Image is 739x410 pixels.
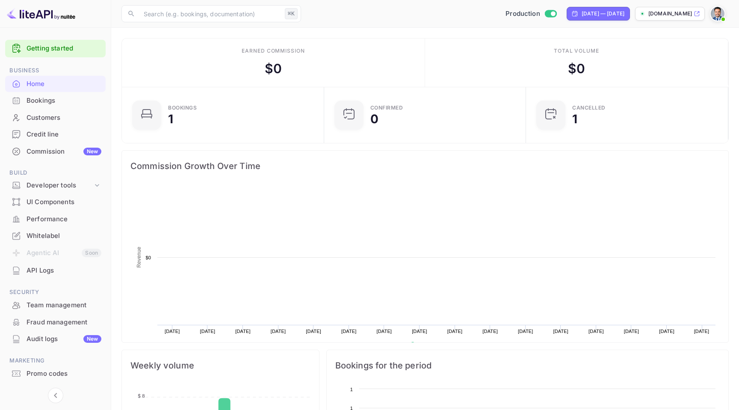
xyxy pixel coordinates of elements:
div: Promo codes [27,369,101,379]
div: Fraud management [27,318,101,327]
div: Switch to Sandbox mode [502,9,560,19]
text: [DATE] [447,329,463,334]
text: [DATE] [588,329,604,334]
div: CANCELLED [572,105,606,110]
text: [DATE] [412,329,427,334]
div: $ 0 [568,59,585,78]
text: [DATE] [200,329,216,334]
div: Commission [27,147,101,157]
text: [DATE] [482,329,498,334]
div: Confirmed [370,105,403,110]
div: Credit line [5,126,106,143]
div: Credit line [27,130,101,140]
div: CommissionNew [5,143,106,160]
a: Performance [5,211,106,227]
div: 1 [572,113,577,125]
div: Developer tools [27,181,93,190]
span: Bookings for the period [335,359,720,372]
a: Audit logsNew [5,331,106,347]
text: 1 [350,387,352,392]
a: Fraud management [5,314,106,330]
img: Santiago Moran Labat [711,7,724,21]
div: New [83,148,101,155]
div: ⌘K [285,8,298,19]
div: Bookings [168,105,197,110]
div: Bookings [27,96,101,106]
div: Earned commission [242,47,305,55]
a: Customers [5,110,106,125]
div: Customers [5,110,106,126]
input: Search (e.g. bookings, documentation) [139,5,281,22]
span: Marketing [5,356,106,365]
div: Bookings [5,92,106,109]
img: LiteAPI logo [7,7,75,21]
div: Audit logs [27,334,101,344]
text: [DATE] [306,329,321,334]
div: Whitelabel [27,231,101,241]
div: Developer tools [5,178,106,193]
div: [DATE] — [DATE] [582,10,624,18]
a: API Logs [5,262,106,278]
text: [DATE] [553,329,569,334]
a: CommissionNew [5,143,106,159]
text: [DATE] [235,329,251,334]
div: 1 [168,113,173,125]
a: Credit line [5,126,106,142]
div: Total volume [554,47,600,55]
span: Business [5,66,106,75]
div: Whitelabel [5,228,106,244]
span: Security [5,288,106,297]
a: Getting started [27,44,101,53]
div: Performance [27,214,101,224]
span: Build [5,168,106,178]
text: [DATE] [271,329,286,334]
div: API Logs [5,262,106,279]
div: API Logs [27,266,101,276]
span: Production [505,9,540,19]
text: [DATE] [377,329,392,334]
div: $ 0 [265,59,282,78]
text: [DATE] [659,329,674,334]
text: [DATE] [694,329,709,334]
div: Team management [27,300,101,310]
a: Team management [5,297,106,313]
text: [DATE] [518,329,533,334]
a: Home [5,76,106,92]
text: [DATE] [341,329,357,334]
a: UI Components [5,194,106,210]
span: Commission Growth Over Time [130,159,720,173]
div: Customers [27,113,101,123]
div: UI Components [27,197,101,207]
tspan: $ 8 [138,393,145,399]
span: Weekly volume [130,359,310,372]
div: Fraud management [5,314,106,331]
div: 0 [370,113,378,125]
div: Promo codes [5,365,106,382]
a: Whitelabel [5,228,106,244]
text: Revenue [136,247,142,267]
button: Collapse navigation [48,388,63,403]
text: [DATE] [165,329,180,334]
a: Promo codes [5,365,106,381]
text: [DATE] [624,329,639,334]
a: Bookings [5,92,106,108]
p: [DOMAIN_NAME] [648,10,692,18]
div: New [83,335,101,343]
text: Revenue [418,342,440,348]
div: Audit logsNew [5,331,106,348]
div: Getting started [5,40,106,57]
div: Home [27,79,101,89]
text: $0 [145,255,151,260]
